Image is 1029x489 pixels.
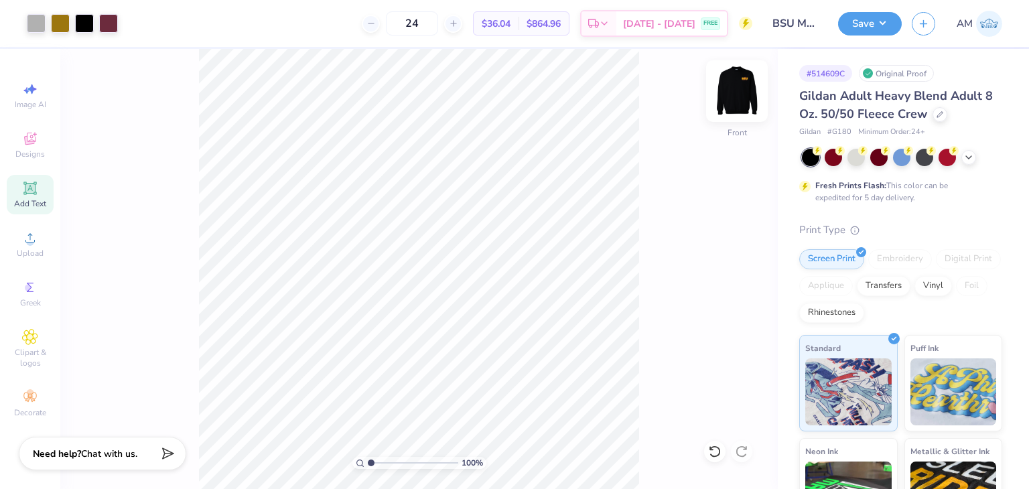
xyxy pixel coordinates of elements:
[858,127,925,138] span: Minimum Order: 24 +
[7,347,54,368] span: Clipart & logos
[799,276,853,296] div: Applique
[815,180,886,191] strong: Fresh Prints Flash:
[728,127,747,139] div: Front
[976,11,1002,37] img: Abhinav Mohan
[857,276,910,296] div: Transfers
[910,341,939,355] span: Puff Ink
[799,249,864,269] div: Screen Print
[81,447,137,460] span: Chat with us.
[623,17,695,31] span: [DATE] - [DATE]
[910,444,989,458] span: Metallic & Glitter Ink
[868,249,932,269] div: Embroidery
[710,64,764,118] img: Front
[956,276,987,296] div: Foil
[799,127,821,138] span: Gildan
[14,198,46,209] span: Add Text
[462,457,483,469] span: 100 %
[936,249,1001,269] div: Digital Print
[15,99,46,110] span: Image AI
[482,17,510,31] span: $36.04
[805,341,841,355] span: Standard
[859,65,934,82] div: Original Proof
[20,297,41,308] span: Greek
[799,303,864,323] div: Rhinestones
[799,88,993,122] span: Gildan Adult Heavy Blend Adult 8 Oz. 50/50 Fleece Crew
[799,222,1002,238] div: Print Type
[386,11,438,36] input: – –
[910,358,997,425] img: Puff Ink
[14,407,46,418] span: Decorate
[703,19,717,28] span: FREE
[957,11,1002,37] a: AM
[799,65,852,82] div: # 514609C
[17,248,44,259] span: Upload
[815,180,980,204] div: This color can be expedited for 5 day delivery.
[33,447,81,460] strong: Need help?
[527,17,561,31] span: $864.96
[805,444,838,458] span: Neon Ink
[762,10,828,37] input: Untitled Design
[827,127,851,138] span: # G180
[957,16,973,31] span: AM
[914,276,952,296] div: Vinyl
[805,358,892,425] img: Standard
[15,149,45,159] span: Designs
[838,12,902,36] button: Save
